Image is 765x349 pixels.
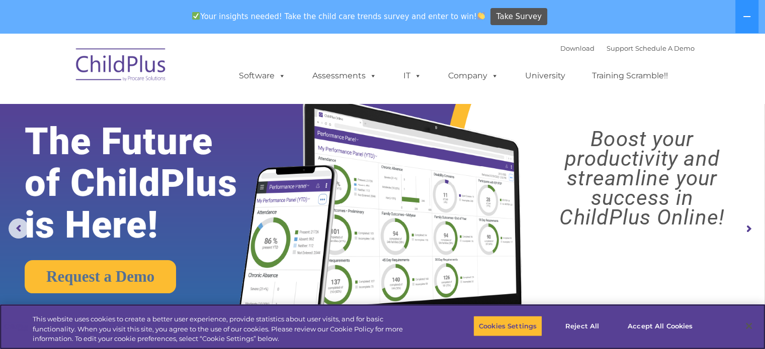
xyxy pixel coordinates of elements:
[515,66,575,86] a: University
[560,44,695,52] font: |
[71,41,172,91] img: ChildPlus by Procare Solutions
[192,12,200,20] img: ✅
[438,66,508,86] a: Company
[607,44,633,52] a: Support
[140,66,171,74] span: Last name
[635,44,695,52] a: Schedule A Demo
[140,107,183,115] span: Phone number
[490,8,547,26] a: Take Survey
[33,314,421,344] div: This website uses cookies to create a better user experience, provide statistics about user visit...
[25,260,176,293] a: Request a Demo
[738,315,760,337] button: Close
[188,7,489,26] span: Your insights needed! Take the child care trends survey and enter to win!
[393,66,432,86] a: IT
[302,66,387,86] a: Assessments
[582,66,678,86] a: Training Scramble!!
[622,315,698,336] button: Accept All Cookies
[477,12,485,20] img: 👏
[551,315,614,336] button: Reject All
[496,8,542,26] span: Take Survey
[473,315,542,336] button: Cookies Settings
[229,66,296,86] a: Software
[25,121,269,246] rs-layer: The Future of ChildPlus is Here!
[560,44,594,52] a: Download
[529,129,755,227] rs-layer: Boost your productivity and streamline your success in ChildPlus Online!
